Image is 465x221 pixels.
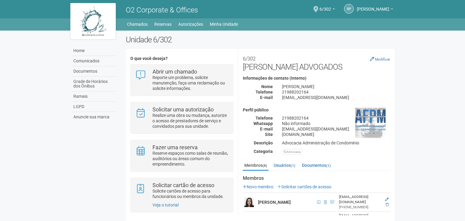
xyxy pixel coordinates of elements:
span: RAFAEL PELLEGRINO MEDEIROS PENNA BASTOS [357,1,389,12]
strong: E-mail [260,95,273,100]
div: 21988202164 [277,115,395,121]
strong: Fazer uma reserva [152,144,198,150]
a: Documentos(1) [300,161,332,170]
a: Anuncie sua marca [72,112,117,122]
span: O2 Corporate & Offices [126,6,198,14]
a: Comunicados [72,56,117,66]
a: Solicitar uma autorização Realize uma obra ou mudança, autorize o acesso de prestadores de serviç... [135,107,228,129]
div: 21988202164 [277,89,395,95]
strong: Categoria [254,149,273,154]
small: (1) [291,163,295,168]
a: [PERSON_NAME] [357,8,393,12]
h4: Informações de contato (interno) [243,76,390,81]
strong: Whatsapp [253,121,273,126]
div: [EMAIL_ADDRESS][DOMAIN_NAME] [339,194,380,205]
strong: Nome [261,84,273,89]
a: Editar membro [385,197,389,202]
a: Ramais [72,91,117,102]
img: business.png [355,108,386,138]
strong: E-mail [260,127,273,131]
a: Autorizações [178,20,203,28]
a: Abrir um chamado Reporte um problema, solicite manutenção, faça uma reclamação ou solicite inform... [135,69,228,91]
div: [PERSON_NAME] [277,84,395,89]
strong: Telefone [256,90,273,94]
div: [PHONE_NUMBER] [339,205,380,210]
span: 6/302 [319,1,331,12]
a: Solicitar cartão de acesso Solicite cartões de acesso para funcionários ou membros da unidade. [135,183,228,199]
small: 6/302 [243,56,256,62]
div: [EMAIL_ADDRESS][DOMAIN_NAME] [277,95,395,100]
a: Grade de Horários dos Ônibus [72,77,117,91]
h2: Unidade 6/302 [126,35,395,44]
p: Realize uma obra ou mudança, autorize o acesso de prestadores de serviço e convidados para sua un... [152,113,229,129]
img: user.png [244,197,254,207]
strong: Descrição [254,140,273,145]
h4: O que você deseja? [130,56,233,61]
strong: [PERSON_NAME] [258,200,291,205]
strong: Site [265,132,273,137]
a: Membros(8) [243,161,269,171]
h2: [PERSON_NAME] ADVOGADOS [243,53,390,71]
a: Home [72,46,117,56]
p: Solicite cartões de acesso para funcionários ou membros da unidade. [152,188,229,199]
div: Advocacia [282,149,302,155]
a: Minha Unidade [210,20,238,28]
strong: Membros [243,176,390,181]
a: Documentos [72,66,117,77]
a: Usuários(1) [272,161,297,170]
strong: Abrir um chamado [152,68,197,75]
p: Reporte um problema, solicite manutenção, faça uma reclamação ou solicite informações. [152,75,229,91]
a: 6/302 [319,8,335,12]
div: [EMAIL_ADDRESS][DOMAIN_NAME] [277,126,395,132]
small: (8) [263,163,267,168]
div: Não informado [277,121,395,126]
small: Modificar [375,57,390,61]
a: Fazer uma reserva Reserve espaços como salas de reunião, auditórios ou áreas comum do empreendime... [135,145,228,167]
a: LGPD [72,102,117,112]
a: Veja o tutorial [152,203,179,207]
a: Solicitar cartões de acesso [277,184,331,189]
a: Modificar [370,57,390,61]
h4: Perfil público [243,108,390,112]
a: Novo membro [243,184,273,189]
small: (1) [326,163,331,168]
strong: Solicitar uma autorização [152,106,214,113]
img: logo.jpg [70,3,116,39]
strong: Telefone [256,116,273,120]
a: RP [344,4,354,14]
p: Reserve espaços como salas de reunião, auditórios ou áreas comum do empreendimento. [152,150,229,167]
a: Excluir membro [386,203,389,207]
a: Chamados [127,20,148,28]
strong: Solicitar cartão de acesso [152,182,214,188]
a: Reservas [154,20,172,28]
div: Advocacia Administração de Condomínio [277,140,395,146]
div: [DOMAIN_NAME] [277,132,395,137]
